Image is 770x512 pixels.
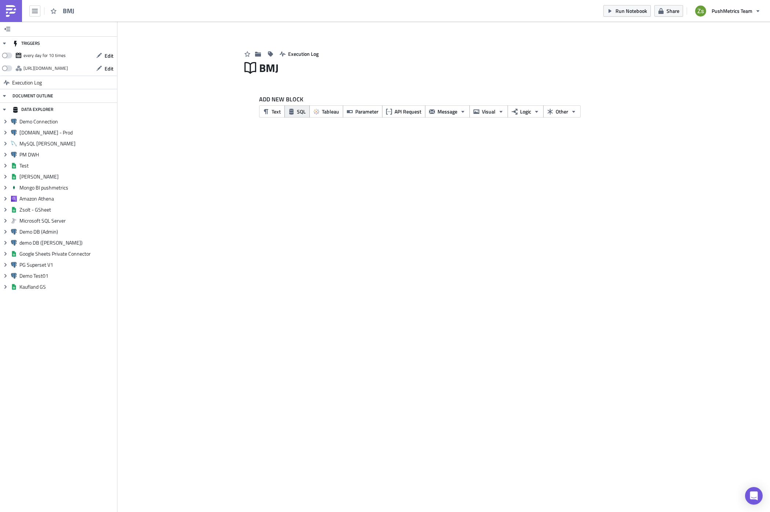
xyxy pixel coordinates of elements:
[259,95,646,104] label: ADD NEW BLOCK
[482,108,495,115] span: Visual
[12,76,42,89] span: Execution Log
[19,228,115,235] span: Demo DB (Admin)
[19,217,115,224] span: Microsoft SQL Server
[19,206,115,213] span: Zsolt - GSheet
[19,129,115,136] span: [DOMAIN_NAME] - Prod
[712,7,752,15] span: PushMetrics Team
[437,108,457,115] span: Message
[297,108,306,115] span: SQL
[615,7,647,15] span: Run Notebook
[92,63,117,74] button: Edit
[745,487,763,505] div: Open Intercom Messenger
[654,5,683,17] button: Share
[259,60,288,76] span: BMJ
[92,50,117,61] button: Edit
[395,108,421,115] span: API Request
[543,105,581,118] button: Other
[19,151,115,158] span: PM DWH
[259,105,285,118] button: Text
[19,195,115,202] span: Amazon Athena
[105,52,113,60] span: Edit
[19,118,115,125] span: Demo Connection
[63,6,92,15] span: BMJ
[12,89,53,102] div: DOCUMENT OUTLINE
[12,37,40,50] div: TRIGGERS
[105,65,113,72] span: Edit
[469,105,508,118] button: Visual
[691,3,764,19] button: PushMetrics Team
[288,50,319,58] span: Execution Log
[382,105,425,118] button: API Request
[603,5,651,17] button: Run Notebook
[355,108,378,115] span: Parameter
[5,5,17,17] img: PushMetrics
[19,173,115,180] span: [PERSON_NAME]
[284,105,310,118] button: SQL
[19,140,115,147] span: MySQL [PERSON_NAME]
[309,105,343,118] button: Tableau
[508,105,544,118] button: Logic
[23,63,68,74] div: https://pushmetrics.io/api/v1/report/OzoPpVqoKa/webhook?token=70f35ba089a5403e9cebf240a27b65b4
[520,108,531,115] span: Logic
[425,105,470,118] button: Message
[276,48,322,60] button: Execution Log
[19,284,115,290] span: Kaufland GS
[19,262,115,268] span: PG Superset V1
[556,108,568,115] span: Other
[272,108,281,115] span: Text
[322,108,339,115] span: Tableau
[19,162,115,169] span: Test
[12,103,53,116] div: DATA EXPLORER
[343,105,382,118] button: Parameter
[19,250,115,257] span: Google Sheets Private Connector
[19,184,115,191] span: Mongo BI pushmetrics
[667,7,679,15] span: Share
[19,273,115,279] span: Demo Test01
[19,239,115,246] span: demo DB ([PERSON_NAME])
[694,5,707,17] img: Avatar
[23,50,66,61] div: every day for 10 times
